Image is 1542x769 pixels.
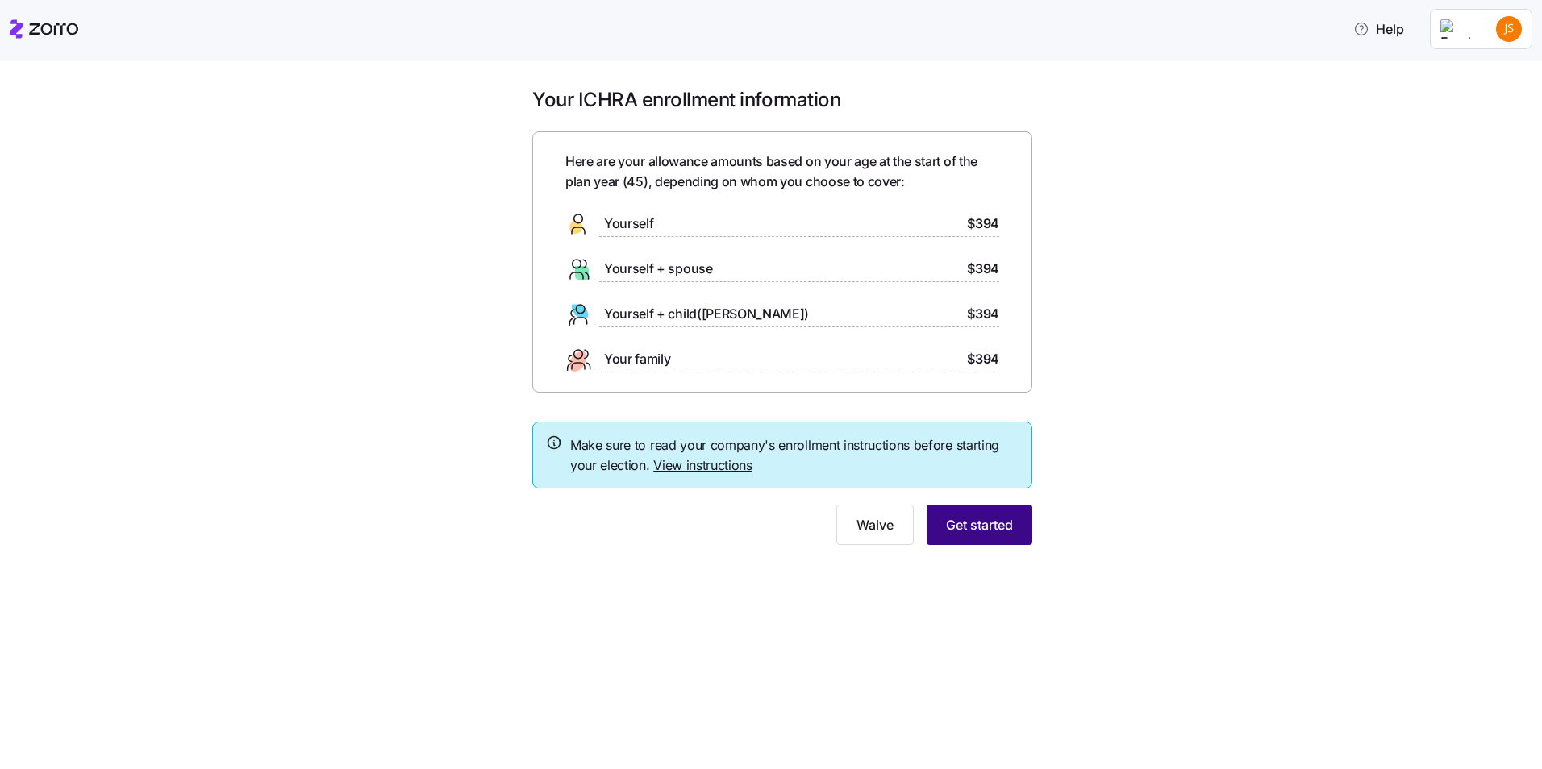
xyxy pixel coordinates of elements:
[532,87,1032,112] h1: Your ICHRA enrollment information
[570,435,1019,476] span: Make sure to read your company's enrollment instructions before starting your election.
[836,505,914,545] button: Waive
[967,214,999,234] span: $394
[604,349,670,369] span: Your family
[565,152,999,192] span: Here are your allowance amounts based on your age at the start of the plan year ( 45 ), depending...
[604,214,653,234] span: Yourself
[927,505,1032,545] button: Get started
[967,304,999,324] span: $394
[946,515,1013,534] span: Get started
[1340,13,1417,45] button: Help
[604,259,713,279] span: Yourself + spouse
[967,349,999,369] span: $394
[1496,16,1522,42] img: 4d022f5ad8a3f2260832604e25d45be6
[967,259,999,279] span: $394
[1353,19,1404,39] span: Help
[856,515,894,534] span: Waive
[1440,19,1473,39] img: Employer logo
[653,457,752,473] a: View instructions
[604,304,809,324] span: Yourself + child([PERSON_NAME])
